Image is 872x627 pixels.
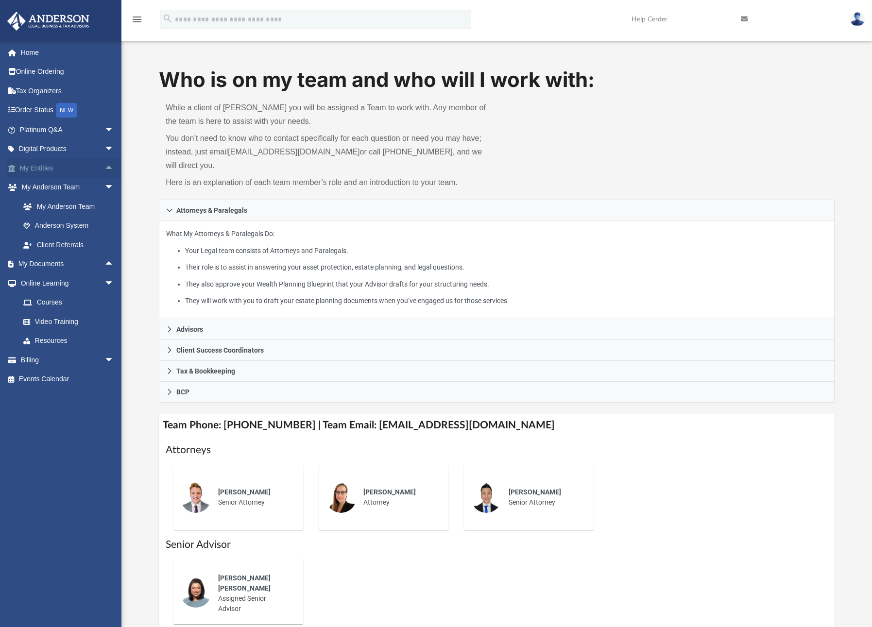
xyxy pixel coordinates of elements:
[14,197,119,216] a: My Anderson Team
[14,235,124,254] a: Client Referrals
[185,245,827,257] li: Your Legal team consists of Attorneys and Paralegals.
[502,480,587,514] div: Senior Attorney
[104,350,124,370] span: arrow_drop_down
[166,132,490,172] p: You don’t need to know who to contact specifically for each question or need you may have; instea...
[180,482,211,513] img: thumbnail
[131,18,143,25] a: menu
[159,221,835,320] div: Attorneys & Paralegals
[7,350,129,370] a: Billingarrow_drop_down
[185,278,827,290] li: They also approve your Wealth Planning Blueprint that your Advisor drafts for your structuring ne...
[159,319,835,340] a: Advisors
[176,389,189,395] span: BCP
[7,158,129,178] a: My Entitiesarrow_drop_up
[7,101,129,120] a: Order StatusNEW
[104,273,124,293] span: arrow_drop_down
[7,273,124,293] a: Online Learningarrow_drop_down
[162,13,173,24] i: search
[104,158,124,178] span: arrow_drop_up
[850,12,865,26] img: User Pic
[104,254,124,274] span: arrow_drop_up
[7,120,129,139] a: Platinum Q&Aarrow_drop_down
[14,293,124,312] a: Courses
[104,178,124,198] span: arrow_drop_down
[471,482,502,513] img: thumbnail
[180,576,211,608] img: thumbnail
[104,120,124,140] span: arrow_drop_down
[159,382,835,403] a: BCP
[218,488,271,496] span: [PERSON_NAME]
[7,43,129,62] a: Home
[176,347,264,354] span: Client Success Coordinators
[159,200,835,221] a: Attorneys & Paralegals
[185,295,827,307] li: They will work with you to draft your estate planning documents when you’ve engaged us for those ...
[14,216,124,236] a: Anderson System
[176,368,235,374] span: Tax & Bookkeeping
[14,331,124,351] a: Resources
[166,176,490,189] p: Here is an explanation of each team member’s role and an introduction to your team.
[159,414,835,436] h4: Team Phone: [PHONE_NUMBER] | Team Email: [EMAIL_ADDRESS][DOMAIN_NAME]
[185,261,827,273] li: Their role is to assist in answering your asset protection, estate planning, and legal questions.
[159,340,835,361] a: Client Success Coordinators
[176,326,203,333] span: Advisors
[166,443,828,457] h1: Attorneys
[211,480,296,514] div: Senior Attorney
[56,103,77,118] div: NEW
[357,480,442,514] div: Attorney
[159,66,835,94] h1: Who is on my team and who will I work with:
[7,370,129,389] a: Events Calendar
[7,254,124,274] a: My Documentsarrow_drop_up
[166,538,828,552] h1: Senior Advisor
[14,312,119,331] a: Video Training
[325,482,357,513] img: thumbnail
[509,488,561,496] span: [PERSON_NAME]
[211,566,296,621] div: Assigned Senior Advisor
[159,361,835,382] a: Tax & Bookkeeping
[176,207,247,214] span: Attorneys & Paralegals
[4,12,92,31] img: Anderson Advisors Platinum Portal
[166,228,827,307] p: What My Attorneys & Paralegals Do:
[104,139,124,159] span: arrow_drop_down
[131,14,143,25] i: menu
[7,178,124,197] a: My Anderson Teamarrow_drop_down
[363,488,416,496] span: [PERSON_NAME]
[7,139,129,159] a: Digital Productsarrow_drop_down
[166,101,490,128] p: While a client of [PERSON_NAME] you will be assigned a Team to work with. Any member of the team ...
[7,62,129,82] a: Online Ordering
[218,574,271,592] span: [PERSON_NAME] [PERSON_NAME]
[228,148,359,156] a: [EMAIL_ADDRESS][DOMAIN_NAME]
[7,81,129,101] a: Tax Organizers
